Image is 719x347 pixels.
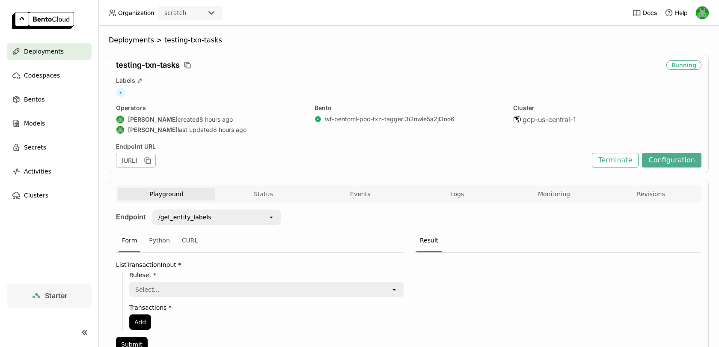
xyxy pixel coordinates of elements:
span: Deployments [109,36,154,45]
img: Sean Hickey [116,116,124,123]
div: Form [119,229,140,252]
a: wf-bentoml-poc-txn-tagger:3i2nwle5a2jl3no6 [325,115,455,123]
span: testing-txn-tasks [164,36,222,45]
button: Monitoring [505,188,602,200]
a: Clusters [7,187,92,204]
div: Help [665,9,688,17]
a: Starter [7,284,92,308]
button: Playground [118,188,215,200]
div: /get_entity_labels [158,213,211,221]
span: Secrets [24,142,46,153]
label: Ruleset * [129,272,404,278]
button: Terminate [592,153,639,168]
span: testing-txn-tasks [116,60,180,70]
strong: Endpoint [116,212,146,221]
button: Status [215,188,312,200]
div: created [116,115,304,124]
label: ListTransactionInput * [116,261,404,268]
nav: Breadcrumbs navigation [109,36,709,45]
div: [URL] [116,154,156,168]
span: Help [675,9,688,17]
div: CURL [178,229,202,252]
a: Docs [633,9,657,17]
img: Sean Hickey [116,126,124,134]
div: Labels [116,77,701,84]
button: Configuration [642,153,701,168]
strong: [PERSON_NAME] [128,126,178,134]
span: 8 hours ago [199,116,233,123]
div: Python [146,229,173,252]
a: Secrets [7,139,92,156]
span: + [116,88,125,97]
img: Sean Hickey [696,6,709,19]
button: Add [129,314,151,330]
input: Selected scratch. [187,9,188,18]
svg: open [391,286,398,293]
div: scratch [164,9,186,17]
span: > [154,36,164,45]
span: Starter [45,291,67,300]
label: Transactions * [129,304,404,311]
a: Bentos [7,91,92,108]
div: Endpoint URL [116,143,588,150]
div: Running [666,60,701,70]
div: Select... [135,285,160,294]
div: Result [416,229,442,252]
a: Activities [7,163,92,180]
div: last updated [116,126,304,134]
img: logo [12,12,74,29]
span: Codespaces [24,70,60,81]
span: Organization [118,9,154,17]
span: Models [24,118,45,129]
input: Selected /get_entity_labels. [212,213,213,221]
div: Operators [116,104,304,112]
span: Clusters [24,190,48,200]
a: Codespaces [7,67,92,84]
svg: open [268,214,275,221]
span: Bentos [24,94,45,105]
div: Cluster [513,104,701,112]
button: Events [312,188,409,200]
span: gcp-us-central-1 [523,115,576,124]
strong: [PERSON_NAME] [128,116,178,123]
span: Docs [643,9,657,17]
a: Models [7,115,92,132]
a: Deployments [7,43,92,60]
span: 8 hours ago [213,126,247,134]
span: Activities [24,166,51,176]
span: Logs [450,190,464,198]
div: Bento [315,104,503,112]
span: Deployments [24,46,64,57]
button: Revisions [603,188,699,200]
